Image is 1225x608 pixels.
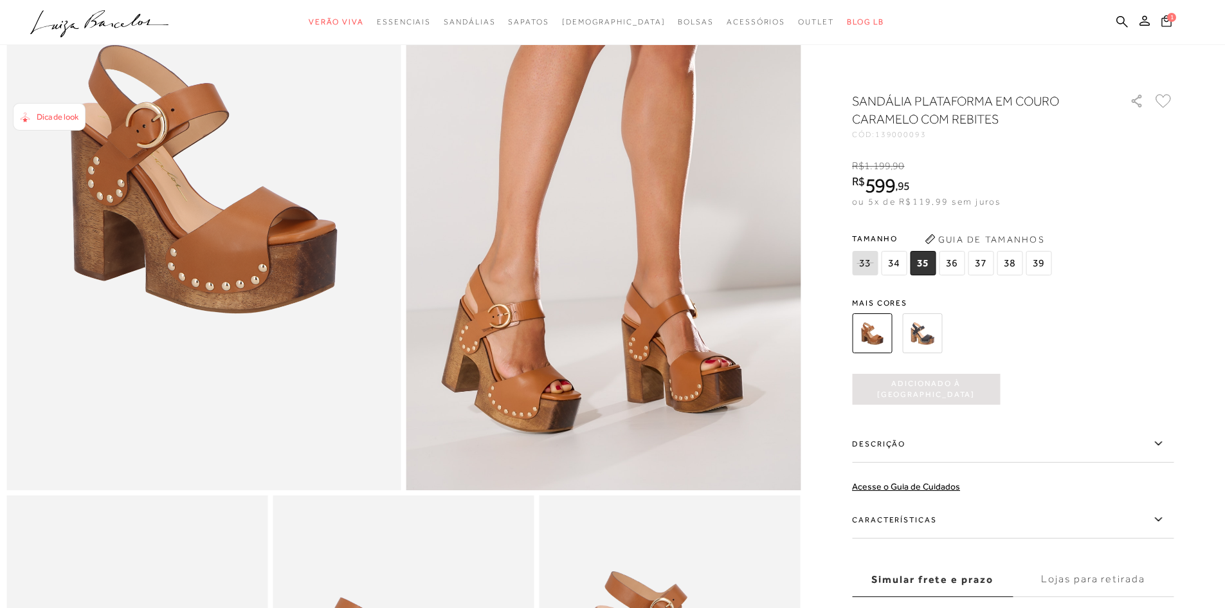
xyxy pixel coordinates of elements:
img: SANDÁLIA PLATAFORMA EM COURO PRETO COM REBITES [902,313,942,353]
span: 90 [893,160,904,172]
button: Guia de Tamanhos [920,229,1049,250]
h1: SANDÁLIA PLATAFORMA EM COURO CARAMELO COM REBITES [852,92,1093,128]
label: Descrição [852,425,1174,463]
span: 95 [898,179,910,192]
a: Acesse o Guia de Cuidados [852,481,960,492]
span: 39 [1026,251,1051,275]
label: Lojas para retirada [1013,562,1174,597]
a: BLOG LB [847,10,884,34]
span: Sandálias [444,17,495,26]
a: categoryNavScreenReaderText [377,10,431,34]
span: 599 [865,174,895,197]
a: categoryNavScreenReaderText [508,10,549,34]
span: Outlet [798,17,834,26]
button: Adicionado à [GEOGRAPHIC_DATA] [852,374,1000,405]
span: Verão Viva [309,17,364,26]
span: Mais cores [852,299,1174,307]
label: Características [852,501,1174,539]
span: Acessórios [727,17,785,26]
i: , [895,180,910,192]
img: SANDÁLIA PLATAFORMA EM COURO CARAMELO COM REBITES [852,313,892,353]
span: 34 [881,251,907,275]
a: categoryNavScreenReaderText [678,10,714,34]
span: 37 [968,251,994,275]
span: Adicionado à [GEOGRAPHIC_DATA] [852,378,1000,401]
span: 1 [1167,12,1176,21]
i: R$ [852,176,865,187]
label: Simular frete e prazo [852,562,1013,597]
a: categoryNavScreenReaderText [798,10,834,34]
span: 33 [852,251,878,275]
i: R$ [852,160,864,172]
i: , [891,160,905,172]
div: CÓD: [852,131,1109,138]
span: 1.199 [864,160,891,172]
a: categoryNavScreenReaderText [444,10,495,34]
span: 139000093 [875,130,927,139]
span: [DEMOGRAPHIC_DATA] [562,17,666,26]
span: BLOG LB [847,17,884,26]
span: 36 [939,251,965,275]
span: Essenciais [377,17,431,26]
span: 38 [997,251,1022,275]
span: Bolsas [678,17,714,26]
span: 35 [910,251,936,275]
button: 1 [1157,14,1175,31]
span: ou 5x de R$119,99 sem juros [852,196,1001,207]
a: categoryNavScreenReaderText [309,10,364,34]
a: categoryNavScreenReaderText [727,10,785,34]
a: noSubCategoriesText [562,10,666,34]
span: Tamanho [852,229,1055,248]
span: Sapatos [508,17,549,26]
span: Dica de look [37,112,78,122]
